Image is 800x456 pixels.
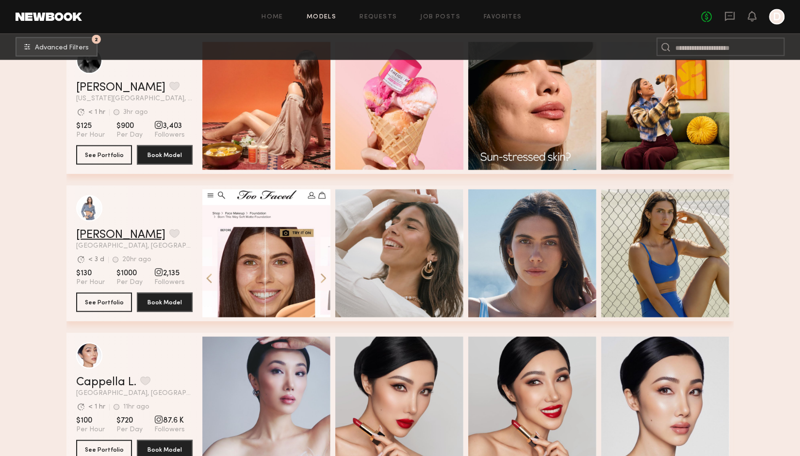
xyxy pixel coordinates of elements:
span: 2,135 [154,268,185,278]
button: 2Advanced Filters [16,37,98,57]
a: Models [307,14,336,20]
span: [GEOGRAPHIC_DATA], [GEOGRAPHIC_DATA] [76,243,193,250]
span: Per Day [116,425,143,434]
span: 87.6 K [154,416,185,425]
span: $125 [76,121,105,131]
div: 3hr ago [123,109,148,116]
span: Followers [154,131,185,140]
a: Cappella L. [76,377,136,388]
div: 20hr ago [122,256,151,263]
span: Per Day [116,131,143,140]
a: Favorites [484,14,522,20]
span: [GEOGRAPHIC_DATA], [GEOGRAPHIC_DATA] [76,390,193,397]
div: < 1 hr [88,404,105,410]
span: $720 [116,416,143,425]
button: Book Model [137,293,193,312]
div: < 3 d [88,256,104,263]
a: Home [261,14,283,20]
span: $130 [76,268,105,278]
button: See Portfolio [76,145,132,165]
span: 2 [95,37,98,42]
span: Followers [154,425,185,434]
span: Per Hour [76,425,105,434]
span: Per Hour [76,278,105,287]
div: 11hr ago [123,404,149,410]
a: [PERSON_NAME] [76,82,165,94]
span: $100 [76,416,105,425]
span: 3,403 [154,121,185,131]
button: Book Model [137,145,193,165]
button: See Portfolio [76,293,132,312]
a: D [769,9,784,25]
span: $900 [116,121,143,131]
span: Advanced Filters [35,45,89,51]
div: < 1 hr [88,109,105,116]
span: Per Day [116,278,143,287]
span: [US_STATE][GEOGRAPHIC_DATA], [GEOGRAPHIC_DATA] [76,95,193,102]
span: $1000 [116,268,143,278]
a: Job Posts [420,14,460,20]
a: Requests [359,14,397,20]
span: Per Hour [76,131,105,140]
a: [PERSON_NAME] [76,229,165,241]
span: Followers [154,278,185,287]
